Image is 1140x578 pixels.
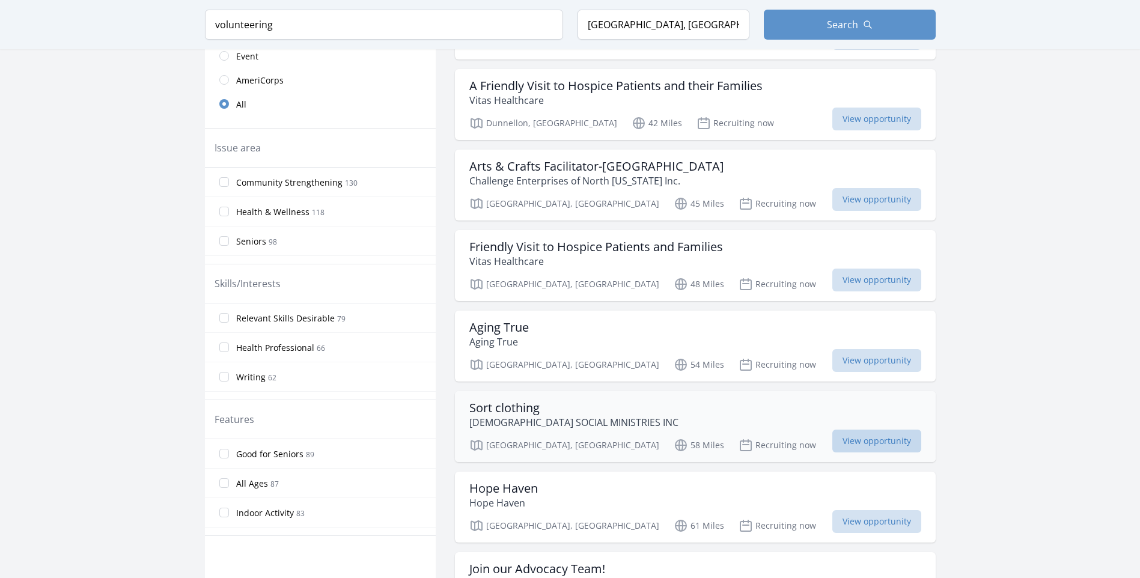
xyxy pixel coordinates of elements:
span: All Ages [236,478,268,490]
p: [GEOGRAPHIC_DATA], [GEOGRAPHIC_DATA] [469,519,659,533]
p: Challenge Enterprises of North [US_STATE] Inc. [469,174,724,188]
input: All Ages 87 [219,478,229,488]
button: Search [764,10,936,40]
p: Dunnellon, [GEOGRAPHIC_DATA] [469,116,617,130]
input: Indoor Activity 83 [219,508,229,517]
p: 45 Miles [674,196,724,211]
span: View opportunity [832,510,921,533]
span: Health Professional [236,342,314,354]
span: View opportunity [832,269,921,291]
p: Hope Haven [469,496,538,510]
a: Event [205,44,436,68]
span: 98 [269,237,277,247]
legend: Skills/Interests [215,276,281,291]
span: Seniors [236,236,266,248]
span: 62 [268,373,276,383]
p: 54 Miles [674,357,724,372]
p: Recruiting now [739,438,816,452]
p: Recruiting now [739,196,816,211]
input: Keyword [205,10,563,40]
input: Relevant Skills Desirable 79 [219,313,229,323]
span: Event [236,50,258,62]
p: Vitas Healthcare [469,254,723,269]
p: 42 Miles [632,116,682,130]
span: Good for Seniors [236,448,303,460]
span: View opportunity [832,108,921,130]
span: View opportunity [832,188,921,211]
p: 61 Miles [674,519,724,533]
p: Aging True [469,335,529,349]
input: Good for Seniors 89 [219,449,229,458]
p: Recruiting now [739,519,816,533]
a: Friendly Visit to Hospice Patients and Families Vitas Healthcare [GEOGRAPHIC_DATA], [GEOGRAPHIC_D... [455,230,936,301]
legend: Features [215,412,254,427]
span: Health & Wellness [236,206,309,218]
span: Writing [236,371,266,383]
p: [GEOGRAPHIC_DATA], [GEOGRAPHIC_DATA] [469,196,659,211]
input: Location [578,10,749,40]
h3: Aging True [469,320,529,335]
span: View opportunity [832,430,921,452]
p: 58 Miles [674,438,724,452]
span: 89 [306,449,314,460]
p: [GEOGRAPHIC_DATA], [GEOGRAPHIC_DATA] [469,277,659,291]
h3: Join our Advocacy Team! [469,562,703,576]
p: Vitas Healthcare [469,93,763,108]
p: Recruiting now [739,357,816,372]
legend: Issue area [215,141,261,155]
span: Relevant Skills Desirable [236,312,335,324]
a: A Friendly Visit to Hospice Patients and their Families Vitas Healthcare Dunnellon, [GEOGRAPHIC_D... [455,69,936,140]
h3: Arts & Crafts Facilitator-[GEOGRAPHIC_DATA] [469,159,724,174]
span: AmeriCorps [236,75,284,87]
a: Arts & Crafts Facilitator-[GEOGRAPHIC_DATA] Challenge Enterprises of North [US_STATE] Inc. [GEOGR... [455,150,936,221]
a: AmeriCorps [205,68,436,92]
p: [GEOGRAPHIC_DATA], [GEOGRAPHIC_DATA] [469,438,659,452]
h3: A Friendly Visit to Hospice Patients and their Families [469,79,763,93]
a: Aging True Aging True [GEOGRAPHIC_DATA], [GEOGRAPHIC_DATA] 54 Miles Recruiting now View opportunity [455,311,936,382]
span: 83 [296,508,305,519]
input: Community Strengthening 130 [219,177,229,187]
p: Recruiting now [696,116,774,130]
span: Community Strengthening [236,177,343,189]
h3: Hope Haven [469,481,538,496]
span: Search [827,17,858,32]
span: 130 [345,178,358,188]
span: 79 [337,314,346,324]
p: [GEOGRAPHIC_DATA], [GEOGRAPHIC_DATA] [469,357,659,372]
h3: Sort clothing [469,401,678,415]
h3: Friendly Visit to Hospice Patients and Families [469,240,723,254]
span: 87 [270,479,279,489]
a: All [205,92,436,116]
p: 48 Miles [674,277,724,291]
input: Seniors 98 [219,236,229,246]
p: [DEMOGRAPHIC_DATA] SOCIAL MINISTRIES INC [469,415,678,430]
a: Sort clothing [DEMOGRAPHIC_DATA] SOCIAL MINISTRIES INC [GEOGRAPHIC_DATA], [GEOGRAPHIC_DATA] 58 Mi... [455,391,936,462]
input: Health & Wellness 118 [219,207,229,216]
span: View opportunity [832,349,921,372]
p: Recruiting now [739,277,816,291]
span: 118 [312,207,325,218]
input: Health Professional 66 [219,342,229,352]
input: Writing 62 [219,372,229,382]
a: Hope Haven Hope Haven [GEOGRAPHIC_DATA], [GEOGRAPHIC_DATA] 61 Miles Recruiting now View opportunity [455,472,936,543]
span: Indoor Activity [236,507,294,519]
span: All [236,99,246,111]
span: 66 [317,343,325,353]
